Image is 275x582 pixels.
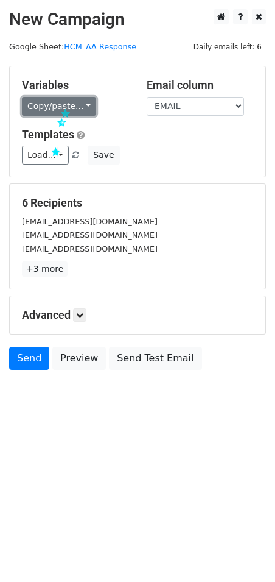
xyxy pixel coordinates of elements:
h5: Email column [147,79,253,92]
a: Send Test Email [109,347,201,370]
small: Google Sheet: [9,42,136,51]
h2: New Campaign [9,9,266,30]
span: Daily emails left: 6 [189,40,266,54]
a: +3 more [22,261,68,277]
h5: Variables [22,79,128,92]
a: Templates [22,128,74,141]
h5: 6 Recipients [22,196,253,210]
a: Daily emails left: 6 [189,42,266,51]
a: Load... [22,146,69,165]
small: [EMAIL_ADDRESS][DOMAIN_NAME] [22,217,158,226]
iframe: Chat Widget [214,523,275,582]
small: [EMAIL_ADDRESS][DOMAIN_NAME] [22,230,158,240]
a: Preview [52,347,106,370]
a: Copy/paste... [22,97,96,116]
button: Save [88,146,119,165]
h5: Advanced [22,308,253,322]
small: [EMAIL_ADDRESS][DOMAIN_NAME] [22,244,158,254]
a: HCM_AA Response [64,42,136,51]
a: Send [9,347,49,370]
